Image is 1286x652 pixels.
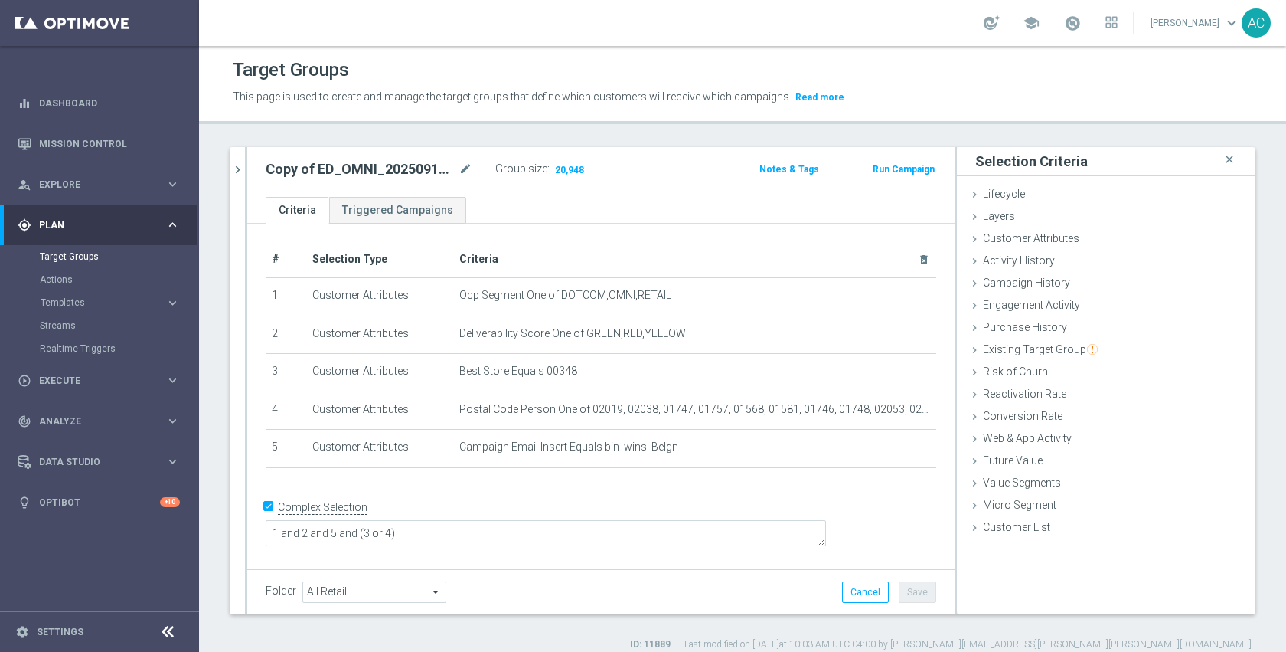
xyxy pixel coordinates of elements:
a: Streams [40,319,159,332]
i: keyboard_arrow_right [165,218,180,232]
label: Folder [266,585,296,598]
a: Settings [37,627,83,637]
i: lightbulb [18,496,31,509]
span: Campaign Email Insert Equals bin_wins_Belgn [459,441,678,454]
span: Postal Code Person One of 02019, 02038, 01747, 01757, 01568, 01581, 01746, 01748, 02053, 02054, 0... [459,403,930,416]
span: Explore [39,180,165,189]
label: : [547,162,550,175]
a: Actions [40,274,159,286]
i: track_changes [18,414,31,428]
span: Customer Attributes [983,232,1079,244]
span: Existing Target Group [983,343,1098,355]
div: Realtime Triggers [40,337,197,360]
i: keyboard_arrow_right [165,296,180,310]
div: Optibot [18,482,180,523]
i: person_search [18,178,31,192]
td: Customer Attributes [306,277,454,316]
td: Customer Attributes [306,392,454,430]
button: person_search Explore keyboard_arrow_right [17,179,181,191]
span: Deliverability Score One of GREEN,RED,YELLOW [459,327,686,340]
button: chevron_right [230,147,245,192]
span: Purchase History [983,321,1067,333]
a: Target Groups [40,251,159,263]
span: Risk of Churn [983,365,1048,378]
a: Mission Control [39,123,180,164]
td: Customer Attributes [306,316,454,354]
button: Data Studio keyboard_arrow_right [17,456,181,468]
button: Cancel [842,582,889,603]
span: Customer List [983,521,1050,533]
span: Activity History [983,254,1055,267]
td: 4 [266,392,306,430]
button: track_changes Analyze keyboard_arrow_right [17,415,181,428]
div: play_circle_outline Execute keyboard_arrow_right [17,375,181,387]
div: Data Studio [18,455,165,469]
span: Micro Segment [983,499,1056,511]
span: Plan [39,221,165,230]
td: 1 [266,277,306,316]
h2: Copy of ED_OMNI_20250919_Bellingham_Bin_Wins [266,160,455,179]
div: Execute [18,374,165,388]
i: settings [15,625,29,639]
button: Templates keyboard_arrow_right [40,297,181,309]
button: Save [899,582,936,603]
span: This page is used to create and manage the target groups that define which customers will receive... [233,90,792,103]
i: close [1222,149,1237,170]
i: mode_edit [459,160,472,179]
span: Campaign History [983,277,1070,289]
div: Dashboard [18,83,180,123]
a: Criteria [266,197,329,224]
div: +10 [160,497,180,507]
i: keyboard_arrow_right [165,454,180,469]
i: keyboard_arrow_right [165,414,180,428]
label: ID: 11889 [630,638,671,651]
button: Mission Control [17,138,181,150]
div: Streams [40,314,197,337]
label: Complex Selection [278,500,367,515]
h3: Selection Criteria [975,152,1088,170]
div: Target Groups [40,245,197,268]
span: Data Studio [39,457,165,467]
a: Optibot [39,482,160,523]
span: Execute [39,376,165,385]
span: Value Segments [983,477,1061,489]
i: gps_fixed [18,218,31,232]
div: Templates [40,291,197,314]
a: [PERSON_NAME]keyboard_arrow_down [1149,11,1242,34]
span: Templates [41,298,150,307]
span: school [1023,15,1040,31]
td: Customer Attributes [306,354,454,392]
button: Read more [794,89,846,106]
i: keyboard_arrow_right [165,373,180,388]
span: keyboard_arrow_down [1223,15,1240,31]
td: 5 [266,430,306,468]
button: lightbulb Optibot +10 [17,496,181,509]
span: Engagement Activity [983,299,1080,311]
div: Actions [40,268,197,291]
label: Last modified on [DATE] at 10:03 AM UTC-04:00 by [PERSON_NAME][EMAIL_ADDRESS][PERSON_NAME][PERSON... [684,638,1252,651]
td: 2 [266,316,306,354]
span: Web & App Activity [983,432,1072,444]
span: Reactivation Rate [983,388,1066,400]
i: keyboard_arrow_right [165,177,180,192]
th: # [266,242,306,277]
div: AC [1242,8,1271,38]
span: Lifecycle [983,188,1025,200]
span: 20,948 [553,164,586,179]
div: Plan [18,218,165,232]
a: Realtime Triggers [40,342,159,355]
button: Notes & Tags [758,161,821,178]
button: Run Campaign [871,161,936,178]
div: Templates [41,298,165,307]
div: equalizer Dashboard [17,97,181,110]
td: 3 [266,354,306,392]
label: Group size [495,162,547,175]
div: Mission Control [18,123,180,164]
span: Future Value [983,454,1043,467]
div: Explore [18,178,165,192]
